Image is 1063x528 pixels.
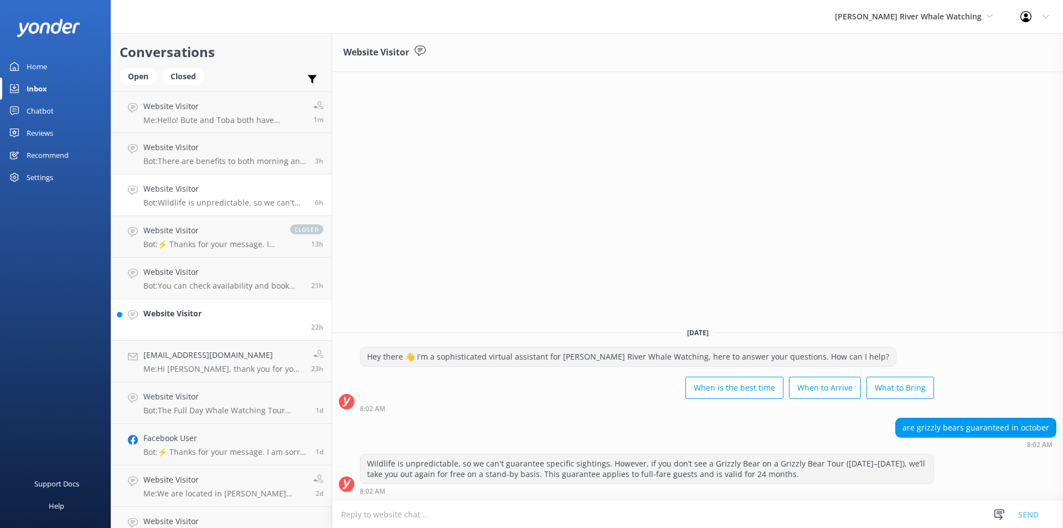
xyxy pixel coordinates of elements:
[360,406,385,412] strong: 8:02 AM
[120,68,157,85] div: Open
[835,11,982,22] span: [PERSON_NAME] River Whale Watching
[111,341,332,382] a: [EMAIL_ADDRESS][DOMAIN_NAME]Me:Hi [PERSON_NAME], thank you for your interest in our Grizzly Tours...
[143,266,303,278] h4: Website Visitor
[49,495,64,517] div: Help
[143,198,307,208] p: Bot: Wildlife is unpredictable, so we can't guarantee specific sightings. However, if you don’t s...
[111,175,332,216] a: Website VisitorBot:Wildlife is unpredictable, so we can't guarantee specific sightings. However, ...
[143,141,307,153] h4: Website Visitor
[896,418,1056,437] div: are grizzly bears guaranteed in october
[27,100,54,122] div: Chatbot
[27,122,53,144] div: Reviews
[111,299,332,341] a: Website Visitor22h
[315,198,323,207] span: Aug 27 2025 08:02am (UTC -07:00) America/Tijuana
[143,115,305,125] p: Me: Hello! Bute and Toba both have minimal walking, most of the tour is done by bus
[143,515,307,527] h4: Website Visitor
[866,377,934,399] button: What to Bring
[316,406,323,415] span: Aug 26 2025 10:52am (UTC -07:00) America/Tijuana
[311,322,323,332] span: Aug 26 2025 03:58pm (UTC -07:00) America/Tijuana
[143,364,303,374] p: Me: Hi [PERSON_NAME], thank you for your interest in our Grizzly Tours. I have sent you an email ...
[27,55,47,78] div: Home
[17,19,80,37] img: yonder-white-logo.png
[143,100,305,112] h4: Website Visitor
[311,239,323,249] span: Aug 27 2025 12:47am (UTC -07:00) America/Tijuana
[143,474,305,486] h4: Website Visitor
[111,133,332,175] a: Website VisitorBot:There are benefits to both morning and afternoon tours. While the afternoon to...
[360,404,934,412] div: Aug 27 2025 08:02am (UTC -07:00) America/Tijuana
[120,42,323,63] h2: Conversations
[34,473,79,495] div: Support Docs
[143,156,307,166] p: Bot: There are benefits to both morning and afternoon tours. While the afternoon tour may have th...
[343,45,409,60] h3: Website Visitor
[111,465,332,507] a: Website VisitorMe:We are located in [PERSON_NAME][GEOGRAPHIC_DATA] at the [GEOGRAPHIC_DATA]. We d...
[143,239,279,249] p: Bot: ⚡ Thanks for your message. I am sorry I don't have that answer for you. You're welcome to ke...
[143,406,307,416] p: Bot: The Full Day Whale Watching Tour operates from [DATE] to [DATE]. If you're having trouble bo...
[111,91,332,133] a: Website VisitorMe:Hello! Bute and Toba both have minimal walking, most of the tour is done by bus1m
[316,447,323,457] span: Aug 25 2025 04:55pm (UTC -07:00) America/Tijuana
[111,258,332,299] a: Website VisitorBot:You can check availability and book your 4-hour Whale and Wildlife Zodiac Tour...
[360,454,933,484] div: Wildlife is unpredictable, so we can't guarantee specific sightings. However, if you don’t see a ...
[111,216,332,258] a: Website VisitorBot:⚡ Thanks for your message. I am sorry I don't have that answer for you. You're...
[680,328,715,337] span: [DATE]
[143,307,202,320] h4: Website Visitor
[290,224,323,234] span: closed
[789,377,861,399] button: When to Arrive
[1027,442,1052,448] strong: 8:02 AM
[27,166,53,188] div: Settings
[143,183,307,195] h4: Website Visitor
[143,489,305,499] p: Me: We are located in [PERSON_NAME][GEOGRAPHIC_DATA] at the [GEOGRAPHIC_DATA]. We do have some sp...
[360,487,934,495] div: Aug 27 2025 08:02am (UTC -07:00) America/Tijuana
[143,447,307,457] p: Bot: ⚡ Thanks for your message. I am sorry I don't have that answer for you. You're welcome to ke...
[162,68,204,85] div: Closed
[685,377,783,399] button: When is the best time
[162,70,210,82] a: Closed
[360,347,896,366] div: Hey there 👋 I'm a sophisticated virtual assistant for [PERSON_NAME] River Whale Watching, here to...
[360,488,385,495] strong: 8:02 AM
[316,489,323,498] span: Aug 25 2025 09:23am (UTC -07:00) America/Tijuana
[895,440,1056,448] div: Aug 27 2025 08:02am (UTC -07:00) America/Tijuana
[143,349,303,361] h4: [EMAIL_ADDRESS][DOMAIN_NAME]
[143,432,307,444] h4: Facebook User
[311,364,323,373] span: Aug 26 2025 02:44pm (UTC -07:00) America/Tijuana
[143,391,307,403] h4: Website Visitor
[311,281,323,290] span: Aug 26 2025 05:17pm (UTC -07:00) America/Tijuana
[27,78,47,100] div: Inbox
[315,156,323,166] span: Aug 27 2025 11:15am (UTC -07:00) America/Tijuana
[313,115,323,124] span: Aug 27 2025 02:35pm (UTC -07:00) America/Tijuana
[27,144,69,166] div: Recommend
[143,224,279,237] h4: Website Visitor
[143,281,303,291] p: Bot: You can check availability and book your 4-hour Whale and Wildlife Zodiac Tour online at [UR...
[120,70,162,82] a: Open
[111,424,332,465] a: Facebook UserBot:⚡ Thanks for your message. I am sorry I don't have that answer for you. You're w...
[111,382,332,424] a: Website VisitorBot:The Full Day Whale Watching Tour operates from [DATE] to [DATE]. If you're hav...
